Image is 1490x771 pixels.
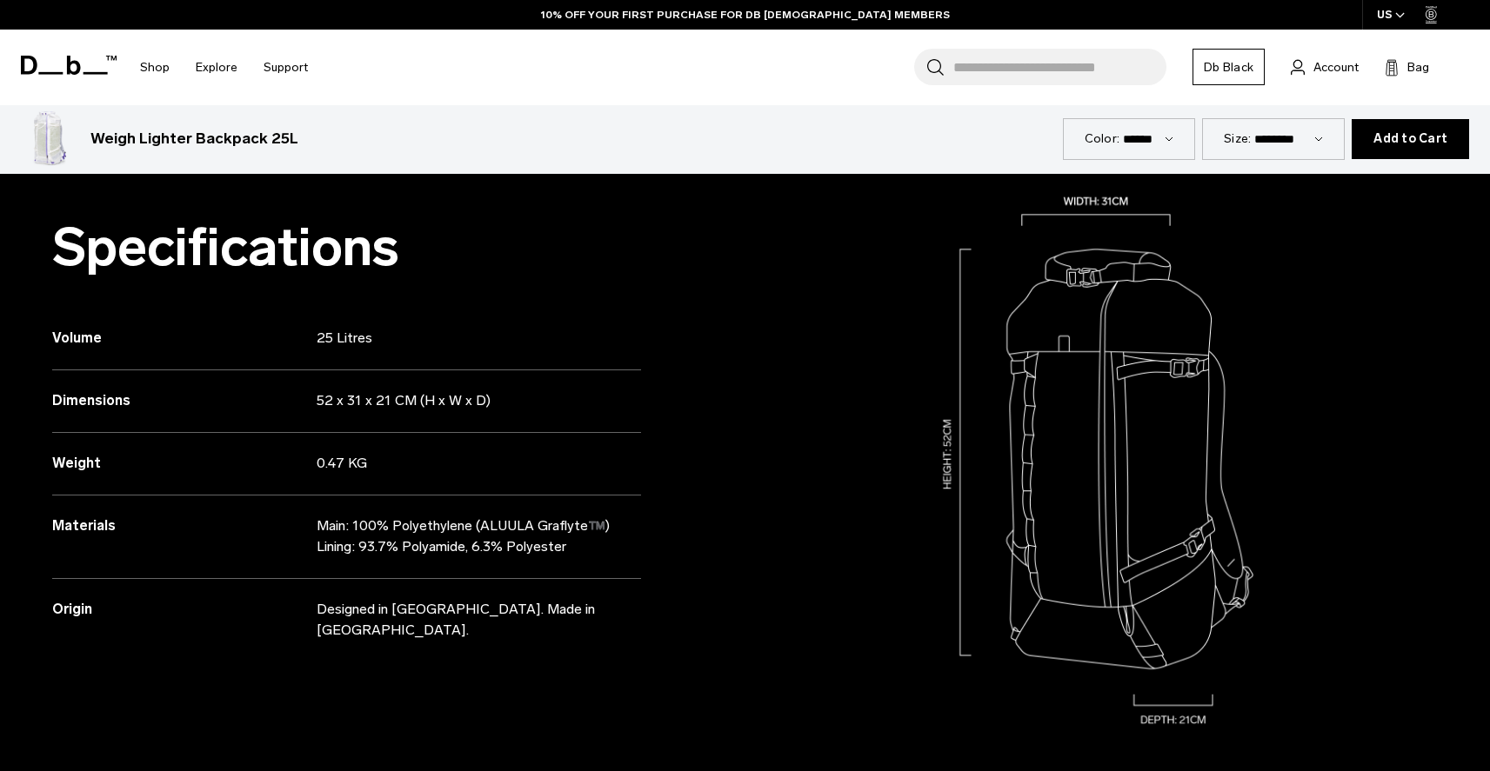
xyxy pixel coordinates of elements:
img: Weigh_Lighter_Backpack_25L_1.png [21,111,77,167]
a: Support [264,37,308,98]
h3: Weigh Lighter Backpack 25L [90,128,298,150]
h2: Specifications [52,218,641,276]
h3: Weight [52,453,317,474]
a: Explore [196,37,237,98]
button: Bag [1385,56,1429,77]
p: 0.47 KG [317,453,611,474]
p: Designed in [GEOGRAPHIC_DATA]. Made in [GEOGRAPHIC_DATA]. [317,599,611,641]
a: Shop [140,37,170,98]
p: 52 x 31 x 21 CM (H x W x D) [317,390,611,411]
h3: Volume [52,328,317,349]
a: Db Black [1193,49,1265,85]
p: Main: 100% Polyethylene (ALUULA Graflyte™️) Lining: 93.7% Polyamide, 6.3% Polyester [317,515,611,557]
span: Bag [1407,58,1429,76]
a: 10% OFF YOUR FIRST PURCHASE FOR DB [DEMOGRAPHIC_DATA] MEMBERS [541,7,950,23]
a: Account [1291,56,1359,77]
label: Size: [1224,130,1251,148]
h3: Origin [52,599,317,620]
span: Account [1313,58,1359,76]
h3: Dimensions [52,390,317,411]
nav: Main Navigation [127,30,321,105]
p: 25 Litres [317,328,611,349]
label: Color: [1085,130,1120,148]
span: Add to Cart [1373,132,1447,146]
button: Add to Cart [1352,119,1469,159]
h3: Materials [52,515,317,536]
